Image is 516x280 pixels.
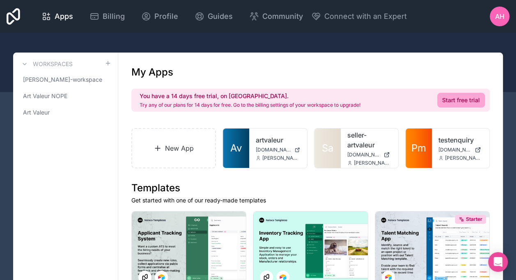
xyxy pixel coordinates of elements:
[33,60,73,68] h3: Workspaces
[20,72,111,87] a: [PERSON_NAME]-workspace
[262,11,303,22] span: Community
[488,252,508,272] div: Open Intercom Messenger
[347,151,380,158] span: [DOMAIN_NAME]
[445,155,483,161] span: [PERSON_NAME][EMAIL_ADDRESS][DOMAIN_NAME]
[262,155,300,161] span: [PERSON_NAME][EMAIL_ADDRESS][DOMAIN_NAME]
[322,142,333,155] span: Sa
[230,142,242,155] span: Av
[256,135,300,145] a: artvaleur
[324,11,407,22] span: Connect with an Expert
[135,7,185,25] a: Profile
[23,76,102,84] span: [PERSON_NAME]-workspace
[20,89,111,103] a: Art Valeur NOPE
[103,11,125,22] span: Billing
[256,147,300,153] a: [DOMAIN_NAME]
[437,93,485,108] a: Start free trial
[208,11,233,22] span: Guides
[140,102,360,108] p: Try any of our plans for 14 days for free. Go to the billing settings of your workspace to upgrade!
[131,181,490,195] h1: Templates
[83,7,131,25] a: Billing
[223,129,249,168] a: Av
[188,7,239,25] a: Guides
[438,147,483,153] a: [DOMAIN_NAME]
[406,129,432,168] a: Pm
[20,105,111,120] a: Art Valeur
[23,92,67,100] span: Art Valeur NOPE
[354,160,392,166] span: [PERSON_NAME][EMAIL_ADDRESS][DOMAIN_NAME]
[131,196,490,204] p: Get started with one of our ready-made templates
[20,59,73,69] a: Workspaces
[154,11,178,22] span: Profile
[131,128,216,168] a: New App
[311,11,407,22] button: Connect with an Expert
[347,130,392,150] a: seller-artvaleur
[495,11,505,21] span: AH
[23,108,50,117] span: Art Valeur
[35,7,80,25] a: Apps
[256,147,291,153] span: [DOMAIN_NAME]
[466,216,482,223] span: Starter
[131,66,173,79] h1: My Apps
[347,151,392,158] a: [DOMAIN_NAME]
[140,92,360,100] h2: You have a 14 days free trial, on [GEOGRAPHIC_DATA].
[411,142,426,155] span: Pm
[243,7,310,25] a: Community
[438,147,471,153] span: [DOMAIN_NAME]
[438,135,483,145] a: testenquiry
[314,129,341,168] a: Sa
[55,11,73,22] span: Apps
